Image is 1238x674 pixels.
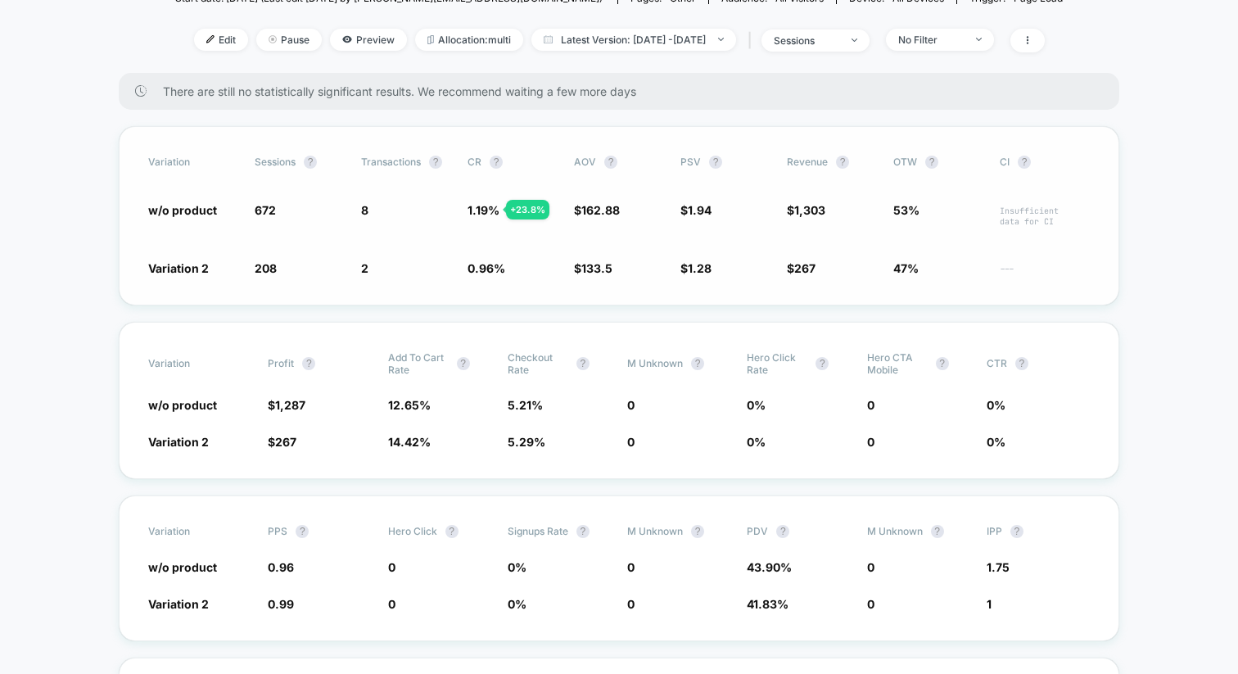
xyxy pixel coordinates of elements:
[688,261,712,275] span: 1.28
[898,34,964,46] div: No Filter
[627,435,635,449] span: 0
[987,560,1010,574] span: 1.75
[268,357,294,369] span: Profit
[691,525,704,538] button: ?
[747,560,792,574] span: 43.90 %
[445,525,459,538] button: ?
[269,35,277,43] img: end
[268,560,294,574] span: 0.96
[388,597,395,611] span: 0
[508,351,568,376] span: Checkout Rate
[302,357,315,370] button: ?
[709,156,722,169] button: ?
[680,261,712,275] span: $
[148,351,238,376] span: Variation
[1015,357,1028,370] button: ?
[987,435,1005,449] span: 0 %
[574,203,620,217] span: $
[794,203,825,217] span: 1,303
[987,357,1007,369] span: CTR
[268,597,294,611] span: 0.99
[816,357,829,370] button: ?
[296,525,309,538] button: ?
[787,156,828,168] span: Revenue
[867,398,874,412] span: 0
[429,156,442,169] button: ?
[574,156,596,168] span: AOV
[574,261,612,275] span: $
[148,597,209,611] span: Variation 2
[867,435,874,449] span: 0
[976,38,982,41] img: end
[931,525,944,538] button: ?
[987,597,992,611] span: 1
[576,525,590,538] button: ?
[747,398,766,412] span: 0 %
[163,84,1087,98] span: There are still no statistically significant results. We recommend waiting a few more days
[508,435,545,449] span: 5.29 %
[747,351,807,376] span: Hero click rate
[744,29,761,52] span: |
[691,357,704,370] button: ?
[581,203,620,217] span: 162.88
[794,261,816,275] span: 267
[747,597,788,611] span: 41.83 %
[893,203,919,217] span: 53%
[361,156,421,168] span: Transactions
[787,203,825,217] span: $
[506,200,549,219] div: + 23.8 %
[787,261,816,275] span: $
[361,261,368,275] span: 2
[867,525,923,537] span: M Unknown
[925,156,938,169] button: ?
[604,156,617,169] button: ?
[1000,206,1090,227] span: Insufficient data for CI
[627,357,683,369] span: M Unknown
[268,435,296,449] span: $
[490,156,503,169] button: ?
[776,525,789,538] button: ?
[148,156,238,169] span: Variation
[852,38,857,42] img: end
[468,156,481,168] span: CR
[415,29,523,51] span: Allocation: multi
[361,203,368,217] span: 8
[867,597,874,611] span: 0
[688,203,712,217] span: 1.94
[275,398,305,412] span: 1,287
[1018,156,1031,169] button: ?
[275,435,296,449] span: 267
[867,351,928,376] span: Hero CTA mobile
[893,156,983,169] span: OTW
[148,261,209,275] span: Variation 2
[468,261,505,275] span: 0.96 %
[936,357,949,370] button: ?
[531,29,736,51] span: Latest Version: [DATE] - [DATE]
[987,398,1005,412] span: 0 %
[148,525,238,538] span: Variation
[255,203,276,217] span: 672
[388,560,395,574] span: 0
[1000,156,1090,169] span: CI
[747,435,766,449] span: 0 %
[581,261,612,275] span: 133.5
[1010,525,1023,538] button: ?
[508,597,526,611] span: 0 %
[893,261,919,275] span: 47%
[867,560,874,574] span: 0
[627,525,683,537] span: M Unknown
[256,29,322,51] span: Pause
[388,351,449,376] span: Add To Cart Rate
[627,398,635,412] span: 0
[1000,264,1090,276] span: ---
[206,35,215,43] img: edit
[747,525,768,537] span: PDV
[680,156,701,168] span: PSV
[194,29,248,51] span: Edit
[718,38,724,41] img: end
[680,203,712,217] span: $
[148,435,209,449] span: Variation 2
[388,435,431,449] span: 14.42 %
[304,156,317,169] button: ?
[388,525,437,537] span: Hero click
